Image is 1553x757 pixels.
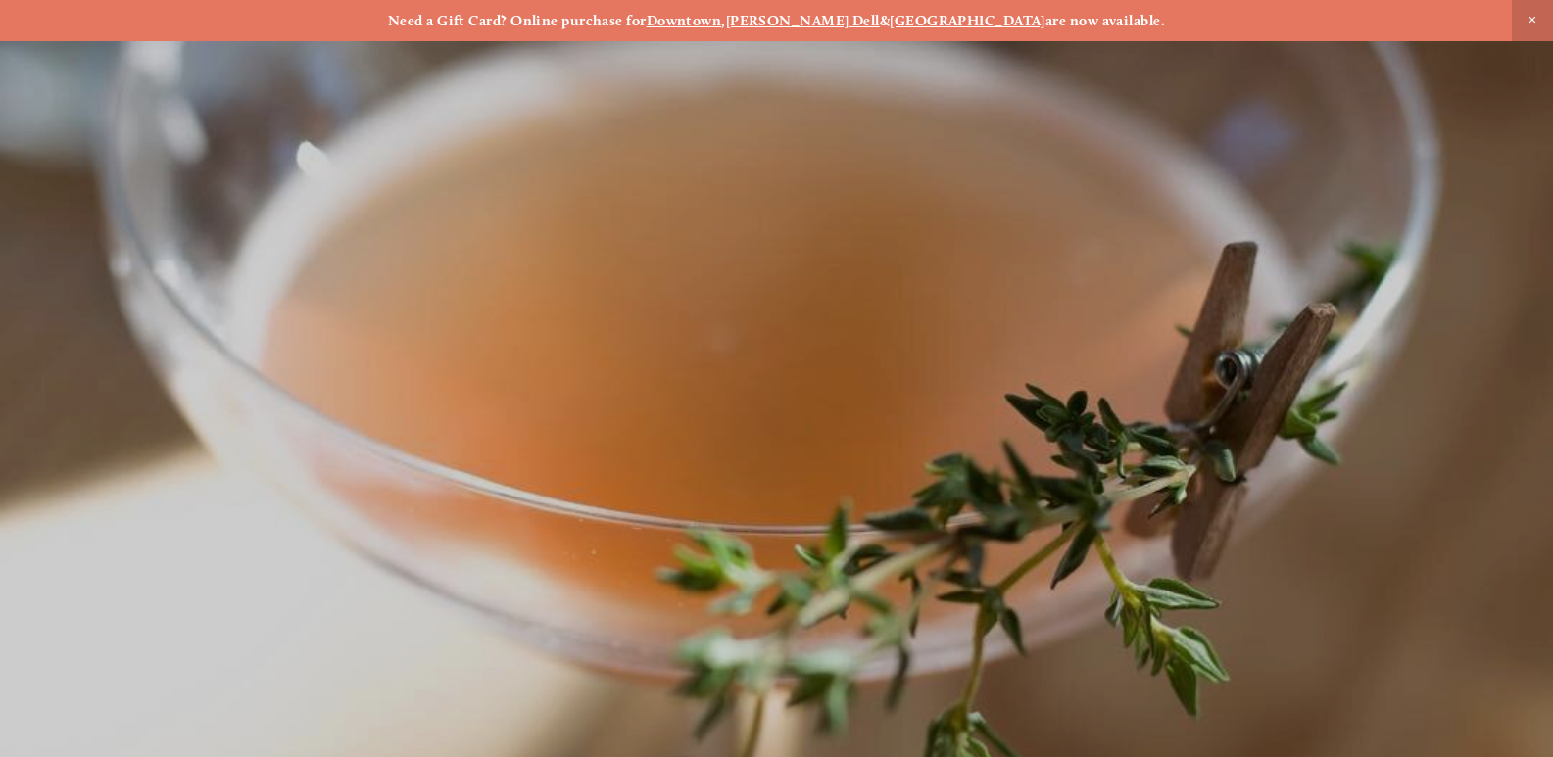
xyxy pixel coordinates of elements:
[726,12,880,29] a: [PERSON_NAME] Dell
[388,12,647,29] strong: Need a Gift Card? Online purchase for
[721,12,725,29] strong: ,
[1045,12,1165,29] strong: are now available.
[880,12,890,29] strong: &
[647,12,722,29] a: Downtown
[890,12,1045,29] a: [GEOGRAPHIC_DATA]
